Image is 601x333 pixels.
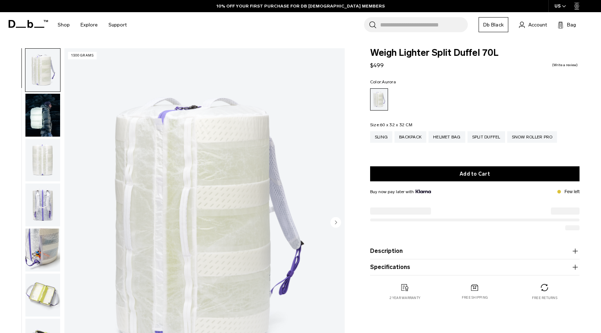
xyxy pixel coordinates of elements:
[380,122,412,127] span: 60 x 32 x 32 CM
[25,228,60,272] button: Weigh_Lighter_Split_Duffel_70L_4.png
[567,21,576,29] span: Bag
[25,49,60,92] img: Weigh_Lighter_Split_Duffel_70L_1.png
[389,295,420,300] p: 2 year warranty
[370,48,580,58] span: Weigh Lighter Split Duffel 70L
[25,183,60,227] button: Weigh_Lighter_Split_Duffel_70L_3.png
[528,21,547,29] span: Account
[552,63,578,67] a: Write a review
[564,188,580,195] p: Few left
[370,263,580,271] button: Specifications
[58,12,70,38] a: Shop
[382,79,396,84] span: Aurora
[519,20,547,29] a: Account
[532,295,557,300] p: Free returns
[25,48,60,92] button: Weigh_Lighter_Split_Duffel_70L_1.png
[467,131,505,143] a: Split Duffel
[25,93,60,137] button: Weigh_Lighter_Duffel_70L_Lifestyle.png
[25,183,60,226] img: Weigh_Lighter_Split_Duffel_70L_3.png
[108,12,127,38] a: Support
[507,131,557,143] a: Snow Roller Pro
[25,138,60,182] button: Weigh_Lighter_Split_Duffel_70L_2.png
[81,12,98,38] a: Explore
[370,131,392,143] a: Sling
[25,274,60,317] img: Weigh_Lighter_Split_Duffel_70L_5.png
[394,131,426,143] a: Backpack
[25,139,60,182] img: Weigh_Lighter_Split_Duffel_70L_2.png
[370,166,580,181] button: Add to Cart
[25,94,60,137] img: Weigh_Lighter_Duffel_70L_Lifestyle.png
[217,3,385,9] a: 10% OFF YOUR FIRST PURCHASE FOR DB [DEMOGRAPHIC_DATA] MEMBERS
[428,131,465,143] a: Helmet Bag
[68,52,97,59] p: 1300 grams
[25,229,60,271] img: Weigh_Lighter_Split_Duffel_70L_4.png
[370,247,580,255] button: Description
[416,190,431,193] img: {"height" => 20, "alt" => "Klarna"}
[370,62,384,69] span: $499
[479,17,508,32] a: Db Black
[370,88,388,111] a: Aurora
[330,217,341,229] button: Next slide
[25,273,60,317] button: Weigh_Lighter_Split_Duffel_70L_5.png
[462,295,488,300] p: Free shipping
[52,12,132,38] nav: Main Navigation
[558,20,576,29] button: Bag
[370,188,431,195] span: Buy now pay later with
[370,123,412,127] legend: Size:
[370,80,396,84] legend: Color:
